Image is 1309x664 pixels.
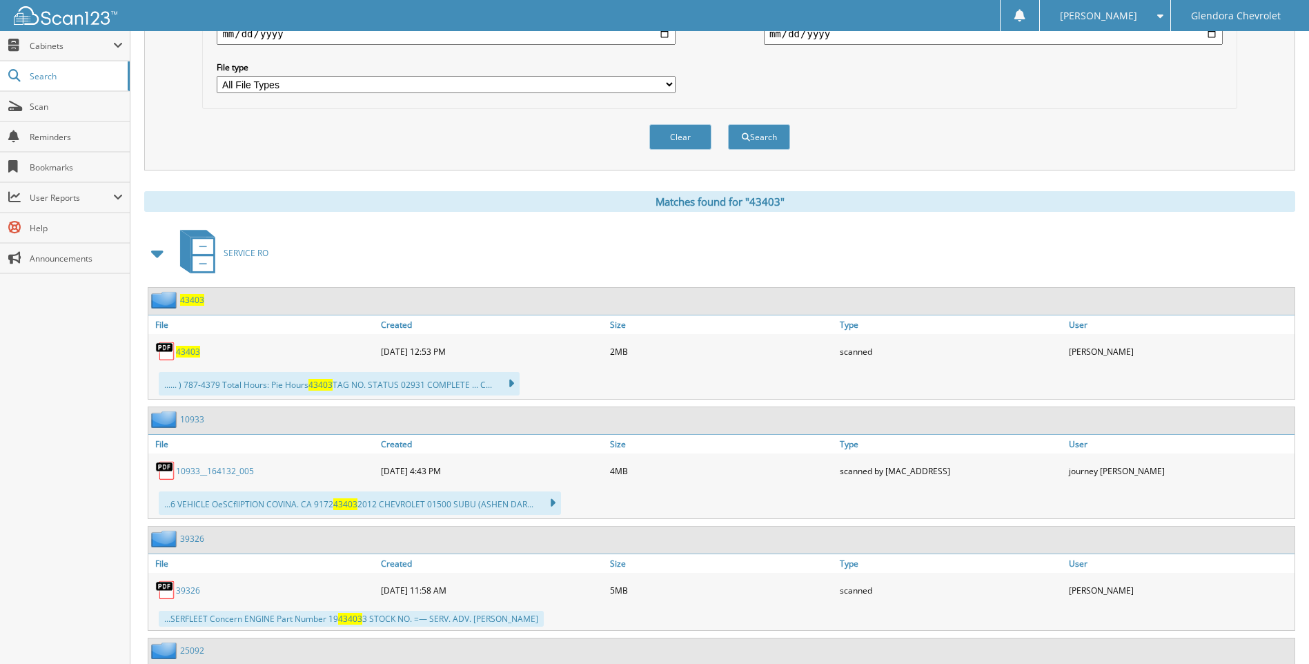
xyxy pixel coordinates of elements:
[172,226,268,280] a: SERVICE RO
[159,611,544,627] div: ...SERFLEET Concern ENGINE Part Number 19 3 STOCK NO. =— SERV. ADV. [PERSON_NAME]
[180,645,204,656] a: 25092
[159,491,561,515] div: ...6 VEHICLE OeSCfllPTION COVINA. CA 9172 2012 CHEVROLET 01500 SUBU (ASHEN DAR...
[377,435,607,453] a: Created
[151,291,180,309] img: folder2.png
[176,585,200,596] a: 39326
[148,315,377,334] a: File
[224,247,268,259] span: SERVICE RO
[217,23,676,45] input: start
[155,580,176,600] img: PDF.png
[30,131,123,143] span: Reminders
[30,192,113,204] span: User Reports
[836,338,1065,365] div: scanned
[1191,12,1281,20] span: Glendora Chevrolet
[377,576,607,604] div: [DATE] 11:58 AM
[148,554,377,573] a: File
[836,457,1065,485] div: scanned by [MAC_ADDRESS]
[30,162,123,173] span: Bookmarks
[144,191,1295,212] div: Matches found for "43403"
[308,379,333,391] span: 43403
[607,435,836,453] a: Size
[180,294,204,306] a: 43403
[377,315,607,334] a: Created
[1060,12,1137,20] span: [PERSON_NAME]
[30,253,123,264] span: Announcements
[333,498,357,510] span: 43403
[14,6,117,25] img: scan123-logo-white.svg
[148,435,377,453] a: File
[180,533,204,545] a: 39326
[607,554,836,573] a: Size
[151,642,180,659] img: folder2.png
[176,465,254,477] a: 10933__164132_005
[155,460,176,481] img: PDF.png
[377,457,607,485] div: [DATE] 4:43 PM
[607,315,836,334] a: Size
[30,40,113,52] span: Cabinets
[836,554,1065,573] a: Type
[764,23,1223,45] input: end
[1065,338,1295,365] div: [PERSON_NAME]
[30,70,121,82] span: Search
[836,435,1065,453] a: Type
[377,554,607,573] a: Created
[151,411,180,428] img: folder2.png
[30,222,123,234] span: Help
[155,341,176,362] img: PDF.png
[180,413,204,425] a: 10933
[30,101,123,113] span: Scan
[1065,457,1295,485] div: journey [PERSON_NAME]
[607,457,836,485] div: 4MB
[159,372,520,396] div: ...... ) 787-4379 Total Hours: Pie Hours TAG NO. STATUS 02931 COMPLETE ... C...
[176,346,200,358] a: 43403
[728,124,790,150] button: Search
[607,338,836,365] div: 2MB
[607,576,836,604] div: 5MB
[377,338,607,365] div: [DATE] 12:53 PM
[1065,315,1295,334] a: User
[1065,554,1295,573] a: User
[338,613,362,625] span: 43403
[151,530,180,547] img: folder2.png
[1065,435,1295,453] a: User
[217,61,676,73] label: File type
[649,124,711,150] button: Clear
[1065,576,1295,604] div: [PERSON_NAME]
[836,315,1065,334] a: Type
[1240,598,1309,664] iframe: Chat Widget
[836,576,1065,604] div: scanned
